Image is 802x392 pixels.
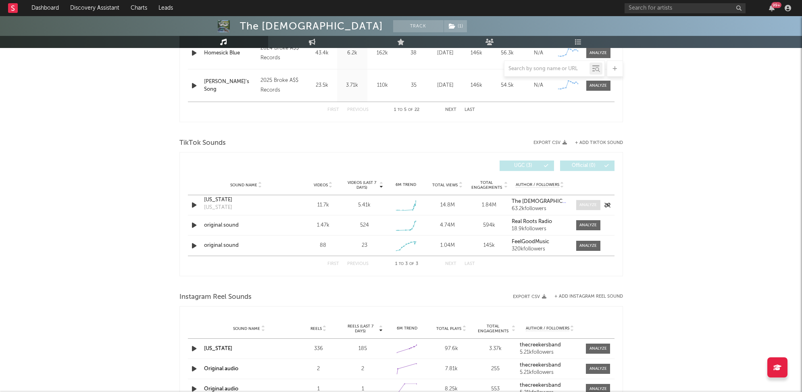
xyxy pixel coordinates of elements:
div: 99 + [771,2,781,8]
div: [DATE] [432,49,459,57]
a: FeelGoodMusic [512,239,568,245]
button: + Add Instagram Reel Sound [554,294,623,299]
div: 2 [343,365,383,373]
a: Real Roots Radio [512,219,568,225]
button: Track [393,20,444,32]
div: 18.9k followers [512,226,568,232]
button: Official(0) [560,161,615,171]
div: 6M Trend [387,325,427,332]
button: First [327,108,339,112]
div: 63.2k followers [512,206,568,212]
div: 1.04M [429,242,466,250]
span: of [408,108,413,112]
button: 99+ [769,5,775,11]
button: Last [465,262,475,266]
div: 185 [343,345,383,353]
span: to [398,108,402,112]
a: Original audio [204,386,238,392]
button: + Add TikTok Sound [575,141,623,145]
button: Export CSV [513,294,546,299]
a: thecreekersband [520,383,580,388]
span: Total Engagements [470,180,503,190]
button: Export CSV [533,140,567,145]
div: 4.74M [429,221,466,229]
div: 5.41k [358,201,371,209]
div: 88 [304,242,342,250]
span: Sound Name [230,183,257,188]
span: Author / Followers [516,182,559,188]
span: UGC ( 3 ) [505,163,542,168]
span: TikTok Sounds [179,138,226,148]
div: 5.21k followers [520,370,580,375]
div: 145k [470,242,508,250]
button: First [327,262,339,266]
a: [PERSON_NAME]'s Song [204,78,257,94]
div: 1.47k [304,221,342,229]
div: 6.2k [339,49,365,57]
div: 54.5k [494,81,521,90]
div: 320k followers [512,246,568,252]
span: Reels [310,326,322,331]
div: 2 [298,365,339,373]
input: Search by song name or URL [504,66,590,72]
div: 6M Trend [387,182,425,188]
div: 336 [298,345,339,353]
span: Author / Followers [526,326,569,331]
a: thecreekersband [520,363,580,368]
a: original sound [204,242,288,250]
div: 1 5 22 [385,105,429,115]
span: Instagram Reel Sounds [179,292,252,302]
div: 146k [463,49,490,57]
strong: thecreekersband [520,363,561,368]
div: 56.3k [494,49,521,57]
div: 594k [470,221,508,229]
a: thecreekersband [520,342,580,348]
strong: Real Roots Radio [512,219,552,224]
div: 1.84M [470,201,508,209]
div: + Add Instagram Reel Sound [546,294,623,299]
strong: The [DEMOGRAPHIC_DATA] [512,199,581,204]
a: Homesick Blue [204,49,257,57]
button: UGC(3) [500,161,554,171]
div: 2024 Broke A$$ Records [260,44,304,63]
button: Last [465,108,475,112]
div: 23 [362,242,367,250]
div: 524 [360,221,369,229]
span: ( 1 ) [444,20,467,32]
a: original sound [204,221,288,229]
button: + Add TikTok Sound [567,141,623,145]
span: Sound Name [233,326,260,331]
span: Reels (last 7 days) [343,324,378,334]
div: 23.5k [309,81,335,90]
span: Total Plays [436,326,461,331]
div: 14.8M [429,201,466,209]
a: [US_STATE] [204,346,232,351]
span: Official ( 0 ) [565,163,602,168]
div: [US_STATE] [204,204,232,212]
button: Previous [347,108,369,112]
div: 35 [400,81,428,90]
span: Total Views [432,183,458,188]
div: The [DEMOGRAPHIC_DATA] [240,20,383,32]
div: 5.21k followers [520,350,580,355]
button: Next [445,108,456,112]
div: 162k [369,49,396,57]
span: Videos [314,183,328,188]
button: Next [445,262,456,266]
a: Original audio [204,366,238,371]
span: of [409,262,414,266]
div: 1 3 3 [385,259,429,269]
a: [US_STATE] [204,196,288,204]
div: 3.71k [339,81,365,90]
input: Search for artists [625,3,746,13]
button: (1) [444,20,467,32]
div: 11.7k [304,201,342,209]
span: Total Engagements [475,324,511,334]
div: N/A [525,49,552,57]
div: 146k [463,81,490,90]
strong: FeelGoodMusic [512,239,549,244]
a: The [DEMOGRAPHIC_DATA] [512,199,568,204]
strong: thecreekersband [520,383,561,388]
